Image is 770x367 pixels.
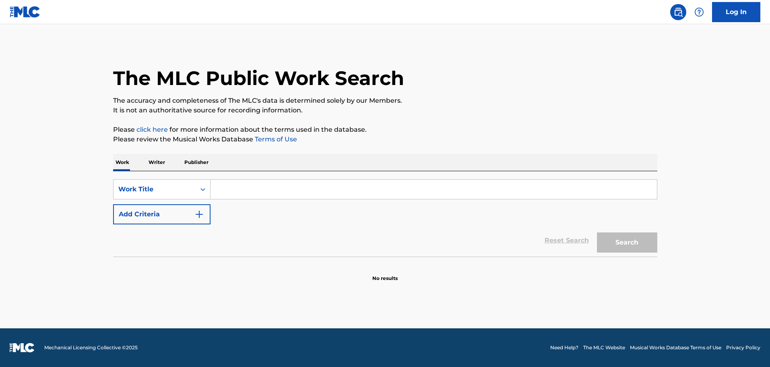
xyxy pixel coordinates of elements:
[113,135,657,144] p: Please review the Musical Works Database
[583,344,625,351] a: The MLC Website
[253,135,297,143] a: Terms of Use
[113,204,211,224] button: Add Criteria
[113,125,657,135] p: Please for more information about the terms used in the database.
[194,209,204,219] img: 9d2ae6d4665cec9f34b9.svg
[44,344,138,351] span: Mechanical Licensing Collective © 2025
[726,344,760,351] a: Privacy Policy
[113,179,657,257] form: Search Form
[113,66,404,90] h1: The MLC Public Work Search
[146,154,167,171] p: Writer
[136,126,168,133] a: click here
[673,7,683,17] img: search
[630,344,721,351] a: Musical Works Database Terms of Use
[712,2,760,22] a: Log In
[10,6,41,18] img: MLC Logo
[10,343,35,352] img: logo
[694,7,704,17] img: help
[113,154,132,171] p: Work
[113,106,657,115] p: It is not an authoritative source for recording information.
[670,4,686,20] a: Public Search
[691,4,707,20] div: Help
[372,265,398,282] p: No results
[113,96,657,106] p: The accuracy and completeness of The MLC's data is determined solely by our Members.
[730,328,770,367] iframe: Chat Widget
[118,185,191,194] div: Work Title
[550,344,578,351] a: Need Help?
[182,154,211,171] p: Publisher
